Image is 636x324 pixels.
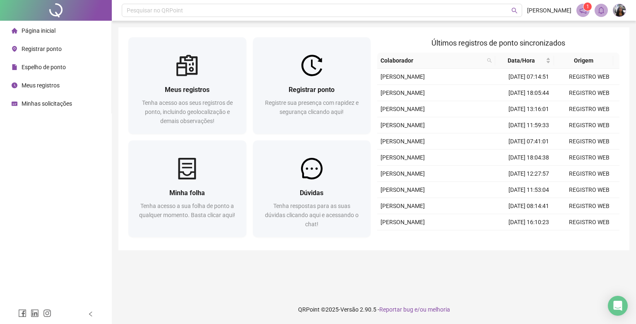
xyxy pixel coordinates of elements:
td: [DATE] 18:04:38 [499,150,559,166]
td: [DATE] 07:12:52 [499,230,559,247]
sup: 1 [583,2,592,11]
span: Registre sua presença com rapidez e segurança clicando aqui! [265,99,359,115]
span: Dúvidas [300,189,323,197]
td: REGISTRO WEB [559,133,619,150]
span: [PERSON_NAME] [381,89,425,96]
td: [DATE] 07:41:01 [499,133,559,150]
td: REGISTRO WEB [559,214,619,230]
span: Reportar bug e/ou melhoria [379,306,450,313]
span: Últimos registros de ponto sincronizados [431,39,565,47]
span: [PERSON_NAME] [381,73,425,80]
a: Meus registrosTenha acesso aos seus registros de ponto, incluindo geolocalização e demais observa... [128,37,246,134]
div: Open Intercom Messenger [608,296,628,316]
span: Minhas solicitações [22,100,72,107]
span: Registrar ponto [289,86,335,94]
span: [PERSON_NAME] [381,203,425,209]
span: notification [579,7,587,14]
span: facebook [18,309,26,317]
td: [DATE] 13:16:01 [499,101,559,117]
a: DúvidasTenha respostas para as suas dúvidas clicando aqui e acessando o chat! [253,140,371,237]
span: [PERSON_NAME] [381,186,425,193]
td: REGISTRO WEB [559,101,619,117]
span: [PERSON_NAME] [381,138,425,145]
span: Minha folha [169,189,205,197]
td: [DATE] 18:05:44 [499,85,559,101]
td: [DATE] 07:14:51 [499,69,559,85]
td: REGISTRO WEB [559,117,619,133]
td: REGISTRO WEB [559,230,619,247]
td: REGISTRO WEB [559,150,619,166]
span: [PERSON_NAME] [527,6,571,15]
span: Versão [340,306,359,313]
span: [PERSON_NAME] [381,170,425,177]
a: Minha folhaTenha acesso a sua folha de ponto a qualquer momento. Basta clicar aqui! [128,140,246,237]
span: instagram [43,309,51,317]
td: [DATE] 12:27:57 [499,166,559,182]
span: file [12,64,17,70]
td: [DATE] 11:53:04 [499,182,559,198]
th: Origem [554,53,613,69]
th: Data/Hora [495,53,554,69]
span: Página inicial [22,27,55,34]
td: REGISTRO WEB [559,182,619,198]
span: Registrar ponto [22,46,62,52]
span: bell [597,7,605,14]
span: Colaborador [381,56,484,65]
span: [PERSON_NAME] [381,154,425,161]
span: schedule [12,101,17,106]
span: linkedin [31,309,39,317]
span: Meus registros [165,86,210,94]
td: REGISTRO WEB [559,198,619,214]
span: home [12,28,17,34]
span: 1 [586,4,589,10]
span: Meus registros [22,82,60,89]
span: clock-circle [12,82,17,88]
span: search [487,58,492,63]
span: Espelho de ponto [22,64,66,70]
span: Tenha acesso aos seus registros de ponto, incluindo geolocalização e demais observações! [142,99,233,124]
span: search [511,7,518,14]
span: [PERSON_NAME] [381,219,425,225]
span: [PERSON_NAME] [381,122,425,128]
span: Data/Hora [499,56,544,65]
td: [DATE] 11:59:33 [499,117,559,133]
td: REGISTRO WEB [559,85,619,101]
span: Tenha acesso a sua folha de ponto a qualquer momento. Basta clicar aqui! [139,203,235,218]
img: 84055 [613,4,626,17]
span: left [88,311,94,317]
td: REGISTRO WEB [559,69,619,85]
span: search [485,54,494,67]
td: [DATE] 08:14:41 [499,198,559,214]
span: [PERSON_NAME] [381,106,425,112]
td: REGISTRO WEB [559,166,619,182]
footer: QRPoint © 2025 - 2.90.5 - [112,295,636,324]
span: Tenha respostas para as suas dúvidas clicando aqui e acessando o chat! [265,203,359,227]
td: [DATE] 16:10:23 [499,214,559,230]
a: Registrar pontoRegistre sua presença com rapidez e segurança clicando aqui! [253,37,371,134]
span: environment [12,46,17,52]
